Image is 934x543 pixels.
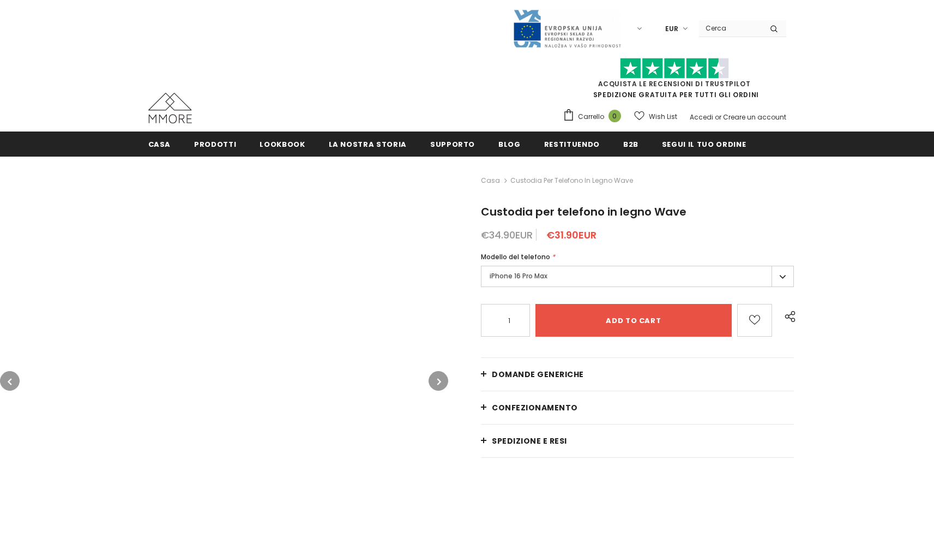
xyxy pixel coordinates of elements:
span: Wish List [649,111,677,122]
span: Segui il tuo ordine [662,139,746,150]
a: Domande generiche [481,358,794,391]
a: Prodotti [194,132,236,156]
span: SPEDIZIONE GRATUITA PER TUTTI GLI ORDINI [563,63,786,99]
span: Lookbook [260,139,305,150]
a: Accedi [690,112,713,122]
a: Acquista le recensioni di TrustPilot [598,79,751,88]
a: Casa [481,174,500,187]
span: Restituendo [544,139,600,150]
span: Blog [498,139,521,150]
a: Casa [148,132,171,156]
a: Creare un account [723,112,786,122]
a: Wish List [634,107,677,126]
span: CONFEZIONAMENTO [492,402,578,413]
a: Lookbook [260,132,305,156]
label: iPhone 16 Pro Max [481,266,794,287]
a: Restituendo [544,132,600,156]
span: La nostra storia [329,139,407,150]
a: Spedizione e resi [481,425,794,457]
span: Custodia per telefono in legno Wave [481,204,686,219]
span: supporto [430,139,475,150]
span: Casa [148,139,171,150]
span: Prodotti [194,139,236,150]
span: 0 [608,110,621,122]
a: B2B [623,132,638,156]
span: EUR [665,23,678,34]
a: CONFEZIONAMENTO [481,391,794,424]
a: Javni Razpis [513,23,622,33]
img: Javni Razpis [513,9,622,49]
span: €31.90EUR [546,228,596,242]
a: supporto [430,132,475,156]
span: Carrello [578,111,604,122]
span: €34.90EUR [481,228,533,242]
span: B2B [623,139,638,150]
input: Add to cart [535,304,731,337]
a: Segui il tuo ordine [662,132,746,156]
a: La nostra storia [329,132,407,156]
img: Casi MMORE [148,93,192,123]
a: Carrello 0 [563,109,626,125]
img: Fidati di Pilot Stars [620,58,729,79]
span: Modello del telefono [481,252,550,261]
a: Blog [498,132,521,156]
span: Spedizione e resi [492,435,567,446]
span: or [715,112,721,122]
span: Custodia per telefono in legno Wave [510,174,633,187]
input: Search Site [699,20,762,36]
span: Domande generiche [492,369,584,380]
